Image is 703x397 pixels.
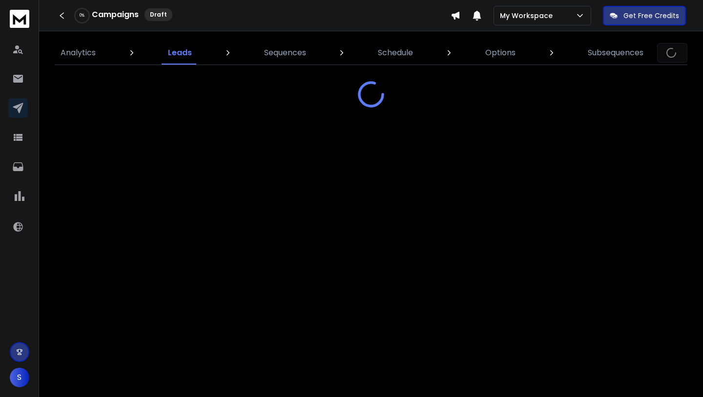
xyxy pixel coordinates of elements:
[623,11,679,21] p: Get Free Credits
[10,368,29,387] button: S
[485,47,516,59] p: Options
[55,41,102,65] a: Analytics
[258,41,312,65] a: Sequences
[500,11,557,21] p: My Workspace
[603,6,686,25] button: Get Free Credits
[588,47,643,59] p: Subsequences
[168,47,192,59] p: Leads
[582,41,649,65] a: Subsequences
[61,47,96,59] p: Analytics
[264,47,306,59] p: Sequences
[10,10,29,28] img: logo
[372,41,419,65] a: Schedule
[479,41,521,65] a: Options
[92,9,139,21] h1: Campaigns
[80,13,84,19] p: 0 %
[378,47,413,59] p: Schedule
[145,8,172,21] div: Draft
[162,41,198,65] a: Leads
